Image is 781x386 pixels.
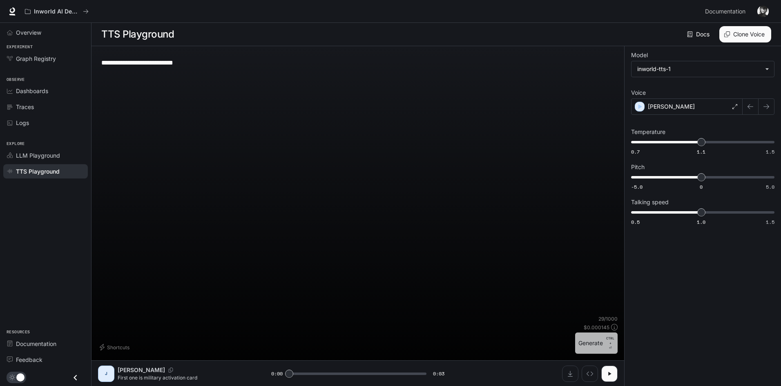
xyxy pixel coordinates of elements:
[697,148,705,155] span: 1.1
[584,324,609,331] p: $ 0.000145
[631,219,640,225] span: 0.5
[766,183,774,190] span: 5.0
[685,26,713,42] a: Docs
[16,355,42,364] span: Feedback
[16,118,29,127] span: Logs
[3,337,88,351] a: Documentation
[16,103,34,111] span: Traces
[648,103,695,111] p: [PERSON_NAME]
[631,90,646,96] p: Voice
[631,164,645,170] p: Pitch
[637,65,761,73] div: inworld-tts-1
[101,26,174,42] h1: TTS Playground
[16,28,41,37] span: Overview
[16,167,60,176] span: TTS Playground
[631,148,640,155] span: 0.7
[3,84,88,98] a: Dashboards
[3,100,88,114] a: Traces
[719,26,771,42] button: Clone Voice
[631,183,643,190] span: -5.0
[705,7,745,17] span: Documentation
[631,129,665,135] p: Temperature
[700,183,703,190] span: 0
[3,164,88,178] a: TTS Playground
[34,8,80,15] p: Inworld AI Demos
[631,199,669,205] p: Talking speed
[433,370,444,378] span: 0:03
[582,366,598,382] button: Inspect
[66,369,85,386] button: Close drawer
[16,87,48,95] span: Dashboards
[16,373,25,382] span: Dark mode toggle
[631,61,774,77] div: inworld-tts-1
[3,25,88,40] a: Overview
[16,151,60,160] span: LLM Playground
[3,353,88,367] a: Feedback
[16,54,56,63] span: Graph Registry
[631,52,648,58] p: Model
[271,370,283,378] span: 0:00
[766,219,774,225] span: 1.5
[757,6,769,17] img: User avatar
[766,148,774,155] span: 1.5
[598,315,618,322] p: 29 / 1000
[606,336,614,346] p: CTRL +
[702,3,752,20] a: Documentation
[16,339,56,348] span: Documentation
[3,148,88,163] a: LLM Playground
[118,366,165,374] p: [PERSON_NAME]
[562,366,578,382] button: Download audio
[3,51,88,66] a: Graph Registry
[100,367,113,380] div: J
[606,336,614,350] p: ⏎
[21,3,92,20] button: All workspaces
[98,341,133,354] button: Shortcuts
[575,332,618,354] button: GenerateCTRL +⏎
[755,3,771,20] button: User avatar
[697,219,705,225] span: 1.0
[3,116,88,130] a: Logs
[165,368,176,373] button: Copy Voice ID
[118,374,252,381] p: First one is military activation card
